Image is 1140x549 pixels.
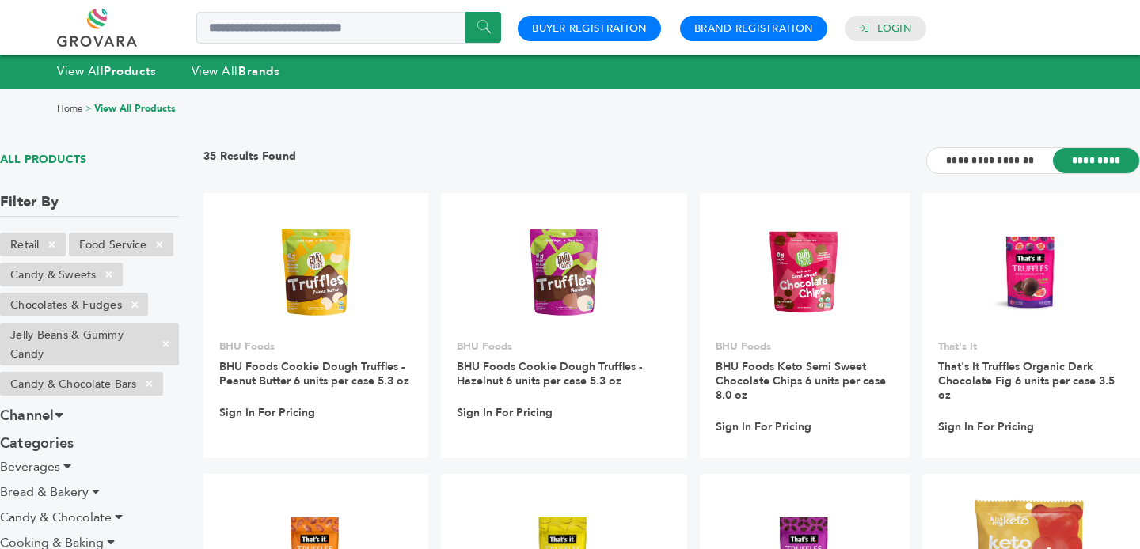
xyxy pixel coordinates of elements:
[146,235,173,254] span: ×
[938,359,1115,403] a: That's It Truffles Organic Dark Chocolate Fig 6 units per case 3.5 oz
[264,215,368,329] img: BHU Foods Cookie Dough Truffles - Peanut Butter 6 units per case 5.3 oz
[219,406,315,420] a: Sign In For Pricing
[457,406,553,420] a: Sign In For Pricing
[716,339,895,354] p: BHU Foods
[457,359,642,388] a: BHU Foods Cookie Dough Truffles - Hazelnut 6 units per case 5.3 oz
[716,359,886,403] a: BHU Foods Keto Semi Sweet Chocolate Chips 6 units per case 8.0 oz
[938,339,1124,354] p: That's It
[753,215,857,329] img: BHU Foods Keto Semi Sweet Chocolate Chips 6 units per case 8.0 oz
[57,63,157,79] a: View AllProducts
[716,420,811,434] a: Sign In For Pricing
[219,339,412,354] p: BHU Foods
[39,235,65,254] span: ×
[457,339,671,354] p: BHU Foods
[69,233,173,256] li: Food Service
[694,21,813,36] a: Brand Registration
[136,374,162,393] span: ×
[219,359,409,388] a: BHU Foods Cookie Dough Truffles - Peanut Butter 6 units per case 5.3 oz
[85,102,92,115] span: >
[982,215,1079,329] img: That's It Truffles Organic Dark Chocolate Fig 6 units per case 3.5 oz
[203,149,296,173] h3: 35 Results Found
[57,102,83,115] a: Home
[94,102,176,115] a: View All Products
[122,295,148,314] span: ×
[238,63,279,79] strong: Brands
[153,335,179,354] span: ×
[938,420,1034,434] a: Sign In For Pricing
[104,63,156,79] strong: Products
[511,215,616,329] img: BHU Foods Cookie Dough Truffles - Hazelnut 6 units per case 5.3 oz
[192,63,280,79] a: View AllBrands
[196,12,501,44] input: Search a product or brand...
[877,21,912,36] a: Login
[96,265,122,284] span: ×
[532,21,647,36] a: Buyer Registration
